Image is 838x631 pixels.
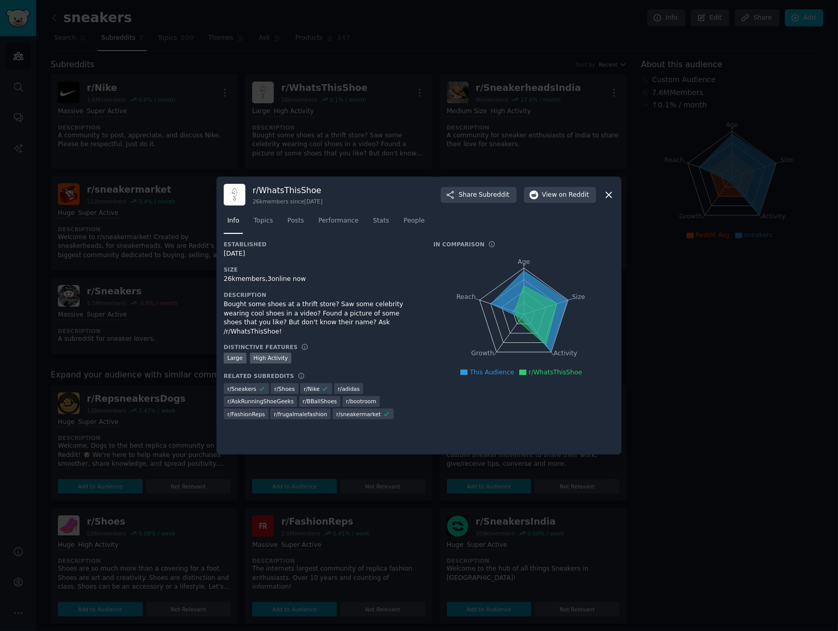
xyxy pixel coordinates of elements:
[250,213,276,234] a: Topics
[572,293,585,301] tspan: Size
[524,187,596,203] button: Viewon Reddit
[254,216,273,226] span: Topics
[224,266,419,273] h3: Size
[227,216,239,226] span: Info
[479,191,509,200] span: Subreddit
[303,398,337,405] span: r/ BBallShoes
[224,372,294,380] h3: Related Subreddits
[224,213,243,234] a: Info
[404,216,425,226] span: People
[433,241,485,248] h3: In Comparison
[274,411,327,418] span: r/ frugalmalefashion
[518,258,530,265] tspan: Age
[336,411,381,418] span: r/ sneakermarket
[456,293,476,301] tspan: Reach
[224,184,245,206] img: WhatsThisShoe
[315,213,362,234] a: Performance
[227,385,256,392] span: r/ Sneakers
[400,213,428,234] a: People
[318,216,359,226] span: Performance
[224,249,419,259] div: [DATE]
[224,343,298,351] h3: Distinctive Features
[274,385,295,392] span: r/ Shoes
[224,353,246,364] div: Large
[554,350,578,357] tspan: Activity
[304,385,320,392] span: r/ Nike
[224,275,419,284] div: 26k members, 3 online now
[287,216,304,226] span: Posts
[529,369,582,376] span: r/WhatsThisShoe
[338,385,360,392] span: r/ adidas
[470,369,514,376] span: This Audience
[224,300,419,336] div: Bought some shoes at a thrift store? Saw some celebrity wearing cool shoes in a video? Found a pi...
[369,213,393,234] a: Stats
[346,398,377,405] span: r/ bootroom
[459,191,509,200] span: Share
[471,350,494,357] tspan: Growth
[224,241,419,248] h3: Established
[542,191,589,200] span: View
[227,411,265,418] span: r/ FashionReps
[441,187,517,203] button: ShareSubreddit
[559,191,589,200] span: on Reddit
[253,198,322,205] div: 26k members since [DATE]
[373,216,389,226] span: Stats
[224,291,419,298] h3: Description
[250,353,292,364] div: High Activity
[284,213,307,234] a: Posts
[253,185,322,196] h3: r/ WhatsThisShoe
[227,398,293,405] span: r/ AskRunningShoeGeeks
